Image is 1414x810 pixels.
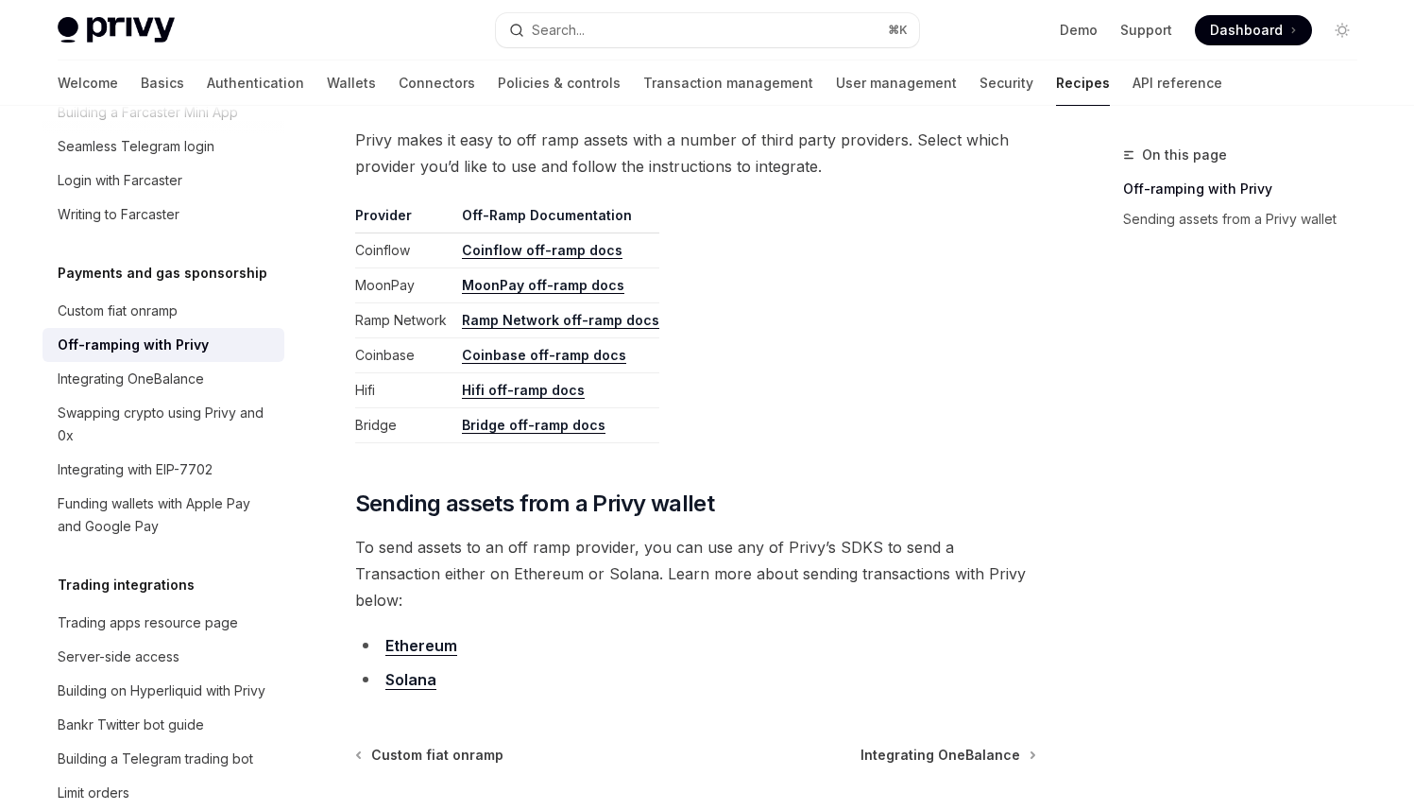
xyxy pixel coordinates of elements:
div: Building on Hyperliquid with Privy [58,680,265,702]
a: Off-ramping with Privy [43,328,284,362]
div: Server-side access [58,646,179,668]
div: Bankr Twitter bot guide [58,714,204,736]
a: Ramp Network off-ramp docs [462,312,659,329]
a: Welcome [58,60,118,106]
a: Transaction management [643,60,813,106]
span: Sending assets from a Privy wallet [355,489,715,519]
a: Coinflow off-ramp docs [462,242,622,259]
div: Search... [532,19,585,42]
a: Bankr Twitter bot guide [43,708,284,742]
a: Solana [385,670,436,690]
button: Toggle dark mode [1327,15,1357,45]
a: Policies & controls [498,60,621,106]
a: Trading apps resource page [43,606,284,640]
th: Off-Ramp Documentation [454,206,659,233]
div: Trading apps resource page [58,612,238,634]
a: Integrating OneBalance [43,362,284,396]
a: Dashboard [1195,15,1312,45]
button: Search...⌘K [496,13,919,47]
h5: Payments and gas sponsorship [58,262,267,284]
a: API reference [1133,60,1222,106]
a: Integrating with EIP-7702 [43,453,284,487]
td: Bridge [355,408,454,443]
a: Wallets [327,60,376,106]
a: MoonPay off-ramp docs [462,277,624,294]
span: On this page [1142,144,1227,166]
div: Funding wallets with Apple Pay and Google Pay [58,492,273,538]
div: Building a Telegram trading bot [58,748,253,770]
a: Sending assets from a Privy wallet [1123,204,1372,234]
div: Limit orders [58,782,129,804]
a: Security [980,60,1033,106]
a: Server-side access [43,640,284,674]
a: User management [836,60,957,106]
a: Building on Hyperliquid with Privy [43,674,284,708]
div: Login with Farcaster [58,169,182,192]
img: light logo [58,17,175,43]
a: Ethereum [385,636,457,656]
span: To send assets to an off ramp provider, you can use any of Privy’s SDKS to send a Transaction eit... [355,534,1036,613]
a: Support [1120,21,1172,40]
h5: Trading integrations [58,574,195,596]
div: Writing to Farcaster [58,203,179,226]
a: Writing to Farcaster [43,198,284,232]
span: Dashboard [1210,21,1283,40]
a: Bridge off-ramp docs [462,417,605,434]
div: Off-ramping with Privy [58,334,209,356]
a: Custom fiat onramp [43,294,284,328]
a: Coinbase off-ramp docs [462,347,626,364]
div: Custom fiat onramp [58,300,178,322]
td: Coinflow [355,233,454,268]
a: Login with Farcaster [43,164,284,198]
a: Off-ramping with Privy [1123,174,1372,204]
a: Funding wallets with Apple Pay and Google Pay [43,487,284,543]
a: Seamless Telegram login [43,129,284,164]
td: Hifi [355,373,454,408]
span: ⌘ K [888,23,908,38]
div: Seamless Telegram login [58,135,214,158]
a: Connectors [399,60,475,106]
td: Ramp Network [355,303,454,338]
div: Swapping crypto using Privy and 0x [58,402,273,447]
span: Privy makes it easy to off ramp assets with a number of third party providers. Select which provi... [355,127,1036,180]
td: MoonPay [355,268,454,303]
div: Integrating OneBalance [58,368,204,390]
a: Authentication [207,60,304,106]
a: Swapping crypto using Privy and 0x [43,396,284,453]
a: Basics [141,60,184,106]
a: Limit orders [43,776,284,810]
a: Building a Telegram trading bot [43,742,284,776]
a: Recipes [1056,60,1110,106]
th: Provider [355,206,454,233]
div: Integrating with EIP-7702 [58,458,213,481]
a: Hifi off-ramp docs [462,382,585,399]
td: Coinbase [355,338,454,373]
a: Demo [1060,21,1098,40]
